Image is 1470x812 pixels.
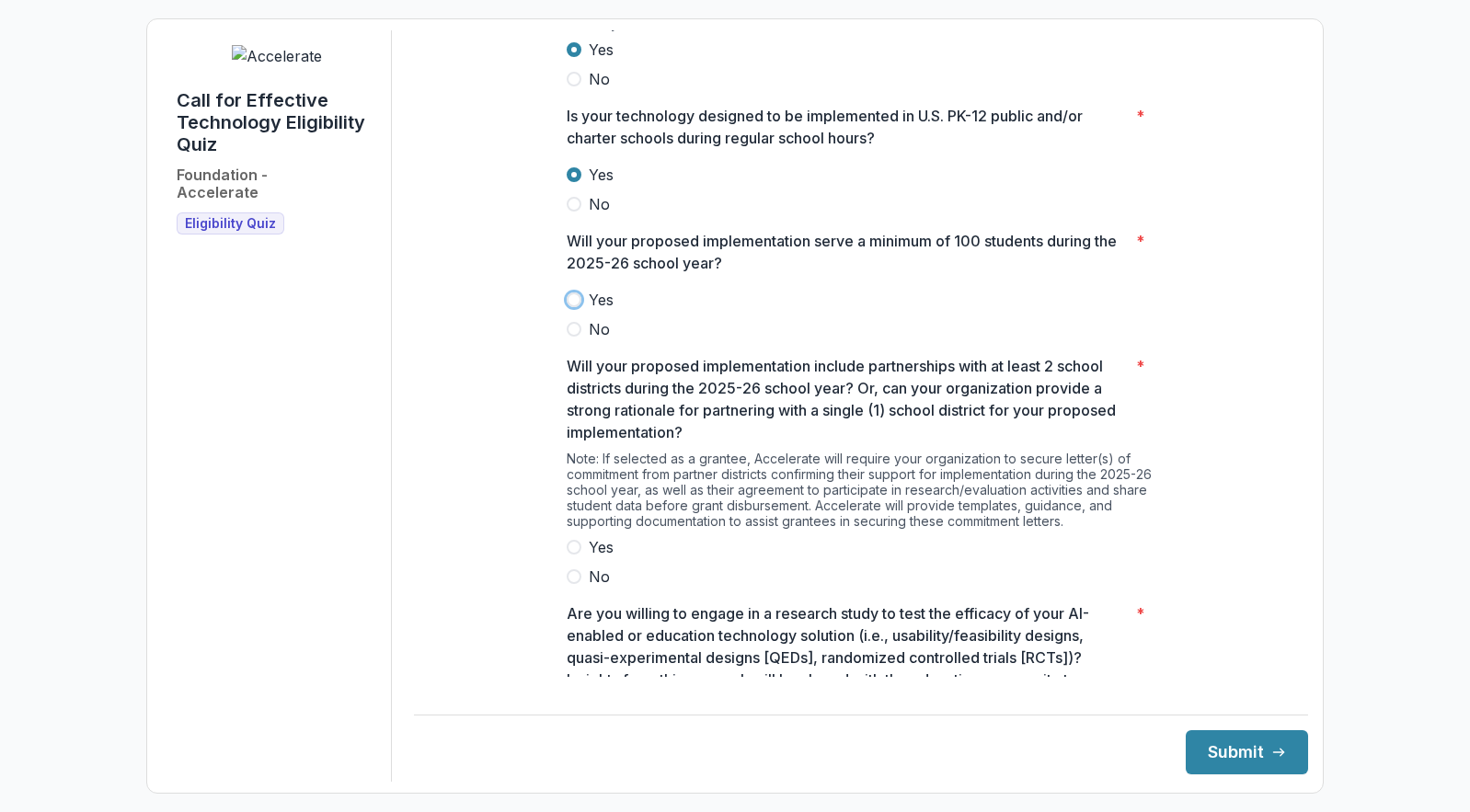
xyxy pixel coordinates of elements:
[1186,730,1308,774] button: Submit
[589,68,610,90] span: No
[567,355,1129,443] p: Will your proposed implementation include partnerships with at least 2 school districts during th...
[177,166,268,201] h2: Foundation - Accelerate
[589,536,614,558] span: Yes
[589,39,614,61] span: Yes
[589,289,614,311] span: Yes
[567,230,1129,274] p: Will your proposed implementation serve a minimum of 100 students during the 2025-26 school year?
[589,164,614,186] span: Yes
[567,105,1129,149] p: Is your technology designed to be implemented in U.S. PK-12 public and/or charter schools during ...
[567,451,1155,536] div: Note: If selected as a grantee, Accelerate will require your organization to secure letter(s) of ...
[589,318,610,340] span: No
[177,89,376,155] h1: Call for Effective Technology Eligibility Quiz
[589,566,610,588] span: No
[567,602,1129,713] p: Are you willing to engage in a research study to test the efficacy of your AI-enabled or educatio...
[232,45,322,67] img: Accelerate
[185,216,276,232] span: Eligibility Quiz
[589,193,610,215] span: No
